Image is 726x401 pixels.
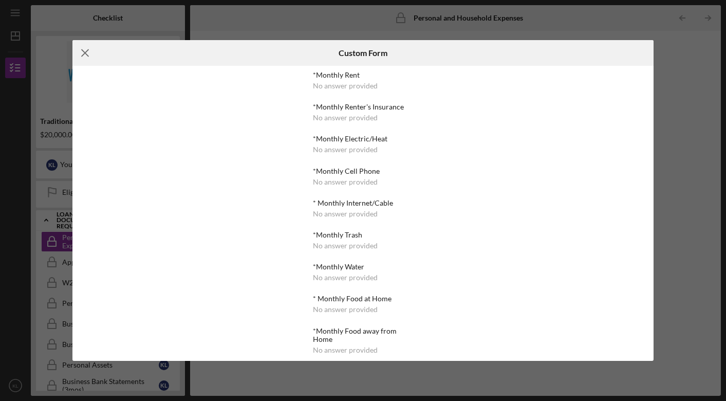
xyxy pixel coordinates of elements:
[339,48,387,58] h6: Custom Form
[313,145,378,154] div: No answer provided
[313,167,413,175] div: *Monthly Cell Phone
[313,199,413,207] div: * Monthly Internet/Cable
[313,242,378,250] div: No answer provided
[313,327,413,343] div: *Monthly Food away from Home
[313,231,413,239] div: *Monthly Trash
[313,346,378,354] div: No answer provided
[313,305,378,314] div: No answer provided
[313,210,378,218] div: No answer provided
[313,71,413,79] div: *Monthly Rent
[313,103,413,111] div: *Monthly Renter's Insurance
[313,295,413,303] div: * Monthly Food at Home
[313,274,378,282] div: No answer provided
[313,178,378,186] div: No answer provided
[313,263,413,271] div: *Monthly Water
[313,114,378,122] div: No answer provided
[313,135,413,143] div: *Monthly Electric/Heat
[313,82,378,90] div: No answer provided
